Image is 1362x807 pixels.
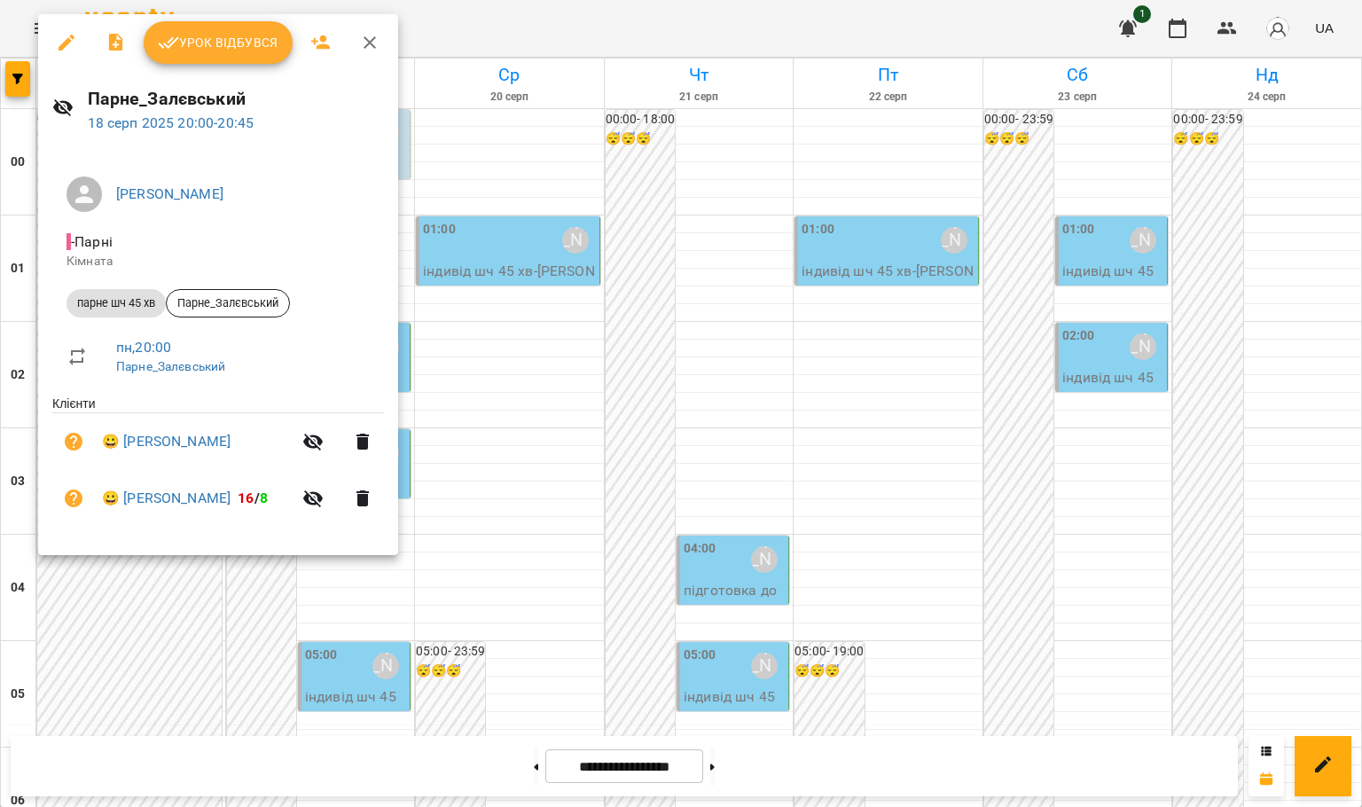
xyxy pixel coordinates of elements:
[88,85,384,113] h6: Парне_Залєвський
[67,295,166,311] span: парне шч 45 хв
[238,490,268,506] b: /
[52,395,384,533] ul: Клієнти
[102,431,231,452] a: 😀 [PERSON_NAME]
[52,477,95,520] button: Візит ще не сплачено. Додати оплату?
[166,289,290,317] div: Парне_Залєвський
[116,185,223,202] a: [PERSON_NAME]
[238,490,254,506] span: 16
[158,32,278,53] span: Урок відбувся
[260,490,268,506] span: 8
[67,253,370,270] p: Кімната
[88,114,254,131] a: 18 серп 2025 20:00-20:45
[102,488,231,509] a: 😀 [PERSON_NAME]
[67,233,116,250] span: - Парні
[116,359,225,373] a: Парне_Залєвський
[144,21,293,64] button: Урок відбувся
[167,295,289,311] span: Парне_Залєвський
[52,420,95,463] button: Візит ще не сплачено. Додати оплату?
[116,339,171,356] a: пн , 20:00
